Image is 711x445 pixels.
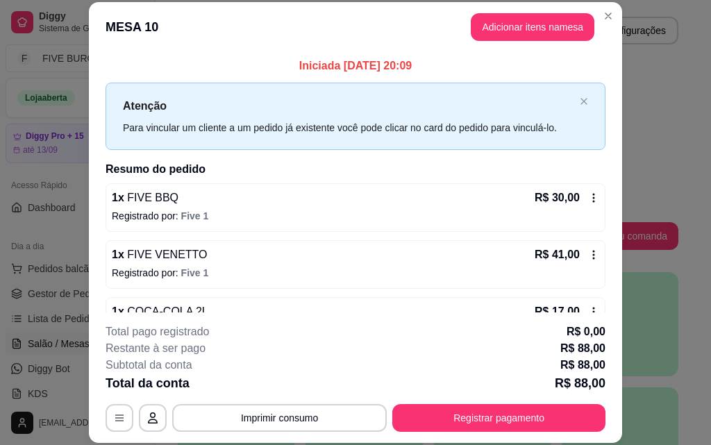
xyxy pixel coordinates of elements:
button: Adicionar itens namesa [471,13,594,41]
p: R$ 88,00 [560,340,605,357]
span: COCA-COLA 2L [124,305,208,317]
p: R$ 17,00 [535,303,580,320]
p: R$ 0,00 [567,324,605,340]
p: Restante à ser pago [106,340,206,357]
p: 1 x [112,303,208,320]
header: MESA 10 [89,2,622,52]
div: Para vincular um cliente a um pedido já existente você pode clicar no card do pedido para vinculá... [123,120,574,135]
p: Registrado por: [112,266,599,280]
button: Registrar pagamento [392,404,605,432]
p: R$ 41,00 [535,246,580,263]
p: Subtotal da conta [106,357,192,373]
p: Iniciada [DATE] 20:09 [106,58,605,74]
p: Atenção [123,97,574,115]
h2: Resumo do pedido [106,161,605,178]
button: Close [597,5,619,27]
p: Registrado por: [112,209,599,223]
span: FIVE VENETTO [124,249,208,260]
button: close [580,97,588,106]
p: R$ 88,00 [560,357,605,373]
p: Total pago registrado [106,324,209,340]
span: Five 1 [181,210,209,221]
p: R$ 88,00 [555,373,605,393]
span: FIVE BBQ [124,192,178,203]
button: Imprimir consumo [172,404,387,432]
p: Total da conta [106,373,190,393]
p: 1 x [112,190,178,206]
p: 1 x [112,246,208,263]
span: Five 1 [181,267,209,278]
p: R$ 30,00 [535,190,580,206]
